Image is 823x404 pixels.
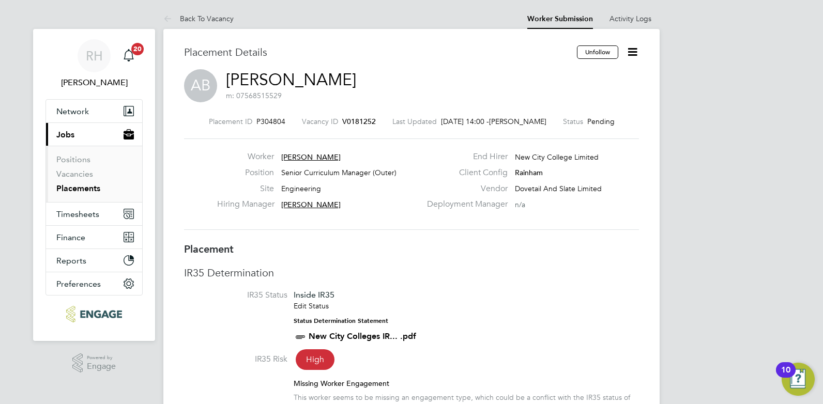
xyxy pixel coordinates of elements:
[56,232,85,242] span: Finance
[441,117,489,126] span: [DATE] 14:00 -
[587,117,615,126] span: Pending
[86,49,103,63] span: RH
[309,331,416,341] a: New City Colleges IR... .pdf
[46,100,142,122] button: Network
[46,272,142,295] button: Preferences
[515,152,599,162] span: New City College Limited
[421,183,508,194] label: Vendor
[217,183,274,194] label: Site
[281,168,397,177] span: Senior Curriculum Manager (Outer)
[217,167,274,178] label: Position
[781,370,790,383] div: 10
[56,169,93,179] a: Vacancies
[56,279,101,289] span: Preferences
[294,379,639,388] div: Missing Worker Engagement
[296,349,334,370] span: High
[87,353,116,362] span: Powered by
[281,200,341,209] span: [PERSON_NAME]
[226,70,356,90] a: [PERSON_NAME]
[46,146,142,202] div: Jobs
[184,266,639,279] h3: IR35 Determination
[421,167,508,178] label: Client Config
[527,14,593,23] a: Worker Submission
[184,243,234,255] b: Placement
[45,39,143,89] a: RH[PERSON_NAME]
[45,76,143,89] span: Rufena Haque
[302,117,338,126] label: Vacancy ID
[294,317,388,324] strong: Status Determination Statement
[217,151,274,162] label: Worker
[609,14,651,23] a: Activity Logs
[421,151,508,162] label: End Hirer
[66,306,121,322] img: ncclondon-logo-retina.png
[56,183,100,193] a: Placements
[46,123,142,146] button: Jobs
[184,290,287,301] label: IR35 Status
[118,39,139,72] a: 20
[184,69,217,102] span: AB
[515,200,525,209] span: n/a
[256,117,285,126] span: P304804
[46,226,142,248] button: Finance
[56,256,86,266] span: Reports
[56,154,90,164] a: Positions
[294,301,329,310] a: Edit Status
[217,199,274,210] label: Hiring Manager
[281,184,321,193] span: Engineering
[56,106,89,116] span: Network
[33,29,155,341] nav: Main navigation
[131,43,144,55] span: 20
[184,45,569,59] h3: Placement Details
[56,209,99,219] span: Timesheets
[46,249,142,272] button: Reports
[46,203,142,225] button: Timesheets
[489,117,546,126] span: [PERSON_NAME]
[56,130,74,139] span: Jobs
[87,362,116,371] span: Engage
[563,117,583,126] label: Status
[421,199,508,210] label: Deployment Manager
[515,184,602,193] span: Dovetail And Slate Limited
[45,306,143,322] a: Go to home page
[281,152,341,162] span: [PERSON_NAME]
[209,117,252,126] label: Placement ID
[294,290,334,300] span: Inside IR35
[184,354,287,365] label: IR35 Risk
[163,14,234,23] a: Back To Vacancy
[342,117,376,126] span: V0181252
[515,168,543,177] span: Rainham
[577,45,618,59] button: Unfollow
[782,363,815,396] button: Open Resource Center, 10 new notifications
[226,91,282,100] span: m: 07568515529
[72,353,116,373] a: Powered byEngage
[392,117,437,126] label: Last Updated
